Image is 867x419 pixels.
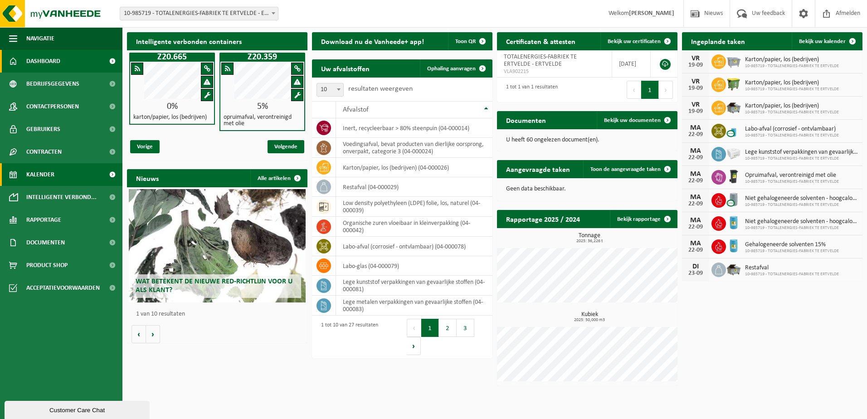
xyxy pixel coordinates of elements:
[583,160,677,178] a: Toon de aangevraagde taken
[336,276,492,296] td: lege kunststof verpakkingen van gevaarlijke stoffen (04-000081)
[745,79,839,87] span: Karton/papier, los (bedrijven)
[726,261,741,277] img: WB-5000-GAL-GY-01
[792,32,862,50] a: Bekijk uw kalender
[136,278,292,294] span: Wat betekent de nieuwe RED-richtlijn voor u als klant?
[26,209,61,231] span: Rapportage
[745,272,839,277] span: 10-985719 - TOTALENERGIES-FABRIEK TE ERTVELDE
[597,111,677,129] a: Bekijk uw documenten
[120,7,278,20] span: 10-985719 - TOTALENERGIES-FABRIEK TE ERTVELDE - ERTVELDE
[136,311,303,317] p: 1 van 10 resultaten
[687,247,705,253] div: 22-09
[26,277,100,299] span: Acceptatievoorwaarden
[745,202,858,208] span: 10-985719 - TOTALENERGIES-FABRIEK TE ERTVELDE
[336,158,492,177] td: karton/papier, los (bedrijven) (04-000026)
[312,59,379,77] h2: Uw afvalstoffen
[26,141,62,163] span: Contracten
[26,118,60,141] span: Gebruikers
[506,137,668,143] p: U heeft 60 ongelezen document(en).
[604,117,661,123] span: Bekijk uw documenten
[336,256,492,276] td: labo-glas (04-000079)
[687,85,705,92] div: 19-09
[745,63,839,69] span: 10-985719 - TOTALENERGIES-FABRIEK TE ERTVELDE
[502,233,677,244] h3: Tonnage
[502,239,677,244] span: 2025: 36,226 t
[745,56,839,63] span: Karton/papier, los (bedrijven)
[600,32,677,50] a: Bekijk uw certificaten
[687,240,705,247] div: MA
[317,83,344,97] span: 10
[336,197,492,217] td: low density polyethyleen (LDPE) folie, los, naturel (04-000039)
[745,126,839,133] span: Labo-afval (corrosief - ontvlambaar)
[687,155,705,161] div: 22-09
[26,27,54,50] span: Navigatie
[687,101,705,108] div: VR
[343,106,369,113] span: Afvalstof
[687,171,705,178] div: MA
[745,149,858,156] span: Lege kunststof verpakkingen van gevaarlijke stoffen
[745,218,858,225] span: Niet gehalogeneerde solventen - hoogcalorisch in 200lt-vat
[745,248,839,254] span: 10-985719 - TOTALENERGIES-FABRIEK TE ERTVELDE
[745,87,839,92] span: 10-985719 - TOTALENERGIES-FABRIEK TE ERTVELDE
[506,186,668,192] p: Geen data beschikbaar.
[745,225,858,231] span: 10-985719 - TOTALENERGIES-FABRIEK TE ERTVELDE
[130,140,160,153] span: Vorige
[220,102,304,111] div: 5%
[687,124,705,132] div: MA
[726,215,741,230] img: LP-LD-00200-HPE-21
[268,140,304,153] span: Volgende
[26,95,79,118] span: Contactpersonen
[627,81,641,99] button: Previous
[127,32,307,50] h2: Intelligente verbonden containers
[745,172,839,179] span: Opruimafval, verontreinigd met olie
[133,114,207,121] h4: karton/papier, los (bedrijven)
[687,78,705,85] div: VR
[687,178,705,184] div: 22-09
[726,146,741,161] img: PB-LB-0680-HPE-GY-02
[610,210,677,228] a: Bekijk rapportage
[687,201,705,207] div: 22-09
[457,319,474,337] button: 3
[745,102,839,110] span: Karton/papier, los (bedrijven)
[726,99,741,115] img: WB-5000-GAL-GY-01
[726,53,741,68] img: WB-2500-GAL-GY-01
[132,53,213,62] h1: Z20.665
[132,325,146,343] button: Vorige
[687,270,705,277] div: 23-09
[120,7,278,20] span: 10-985719 - TOTALENERGIES-FABRIEK TE ERTVELDE - ERTVELDE
[608,39,661,44] span: Bekijk uw certificaten
[502,318,677,322] span: 2025: 50,000 m3
[590,166,661,172] span: Toon de aangevraagde taken
[455,39,476,44] span: Toon QR
[687,263,705,270] div: DI
[336,138,492,158] td: voedingsafval, bevat producten van dierlijke oorsprong, onverpakt, categorie 3 (04-000024)
[26,163,54,186] span: Kalender
[687,108,705,115] div: 19-09
[26,254,68,277] span: Product Shop
[439,319,457,337] button: 2
[348,85,413,93] label: resultaten weergeven
[745,156,858,161] span: 10-985719 - TOTALENERGIES-FABRIEK TE ERTVELDE
[687,147,705,155] div: MA
[497,210,589,228] h2: Rapportage 2025 / 2024
[745,264,839,272] span: Restafval
[336,118,492,138] td: inert, recycleerbaar > 80% steenpuin (04-000014)
[497,160,579,178] h2: Aangevraagde taken
[448,32,492,50] button: Toon QR
[26,50,60,73] span: Dashboard
[502,80,558,100] div: 1 tot 1 van 1 resultaten
[682,32,754,50] h2: Ingeplande taken
[26,231,65,254] span: Documenten
[504,68,605,75] span: VLA902215
[497,32,584,50] h2: Certificaten & attesten
[687,62,705,68] div: 19-09
[336,177,492,197] td: restafval (04-000029)
[629,10,674,17] strong: [PERSON_NAME]
[421,319,439,337] button: 1
[312,32,433,50] h2: Download nu de Vanheede+ app!
[745,195,858,202] span: Niet gehalogeneerde solventen - hoogcalorisch in 200lt-vat
[222,53,303,62] h1: Z20.359
[250,169,307,187] a: Alle artikelen
[336,217,492,237] td: organische zuren vloeibaar in kleinverpakking (04-000042)
[427,66,476,72] span: Ophaling aanvragen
